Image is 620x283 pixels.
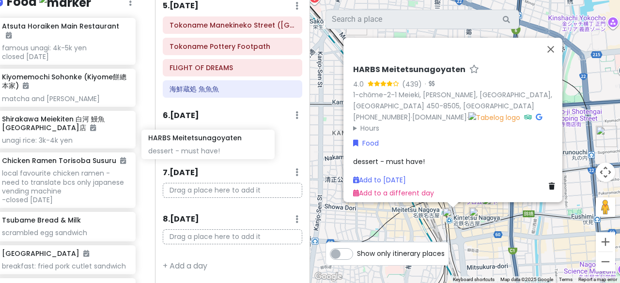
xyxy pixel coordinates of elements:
div: · [422,79,434,89]
a: Report a map error [578,277,617,282]
div: Chicken Ramen Torisoba Susuru [596,126,617,147]
div: Toyota Commemorative Museum of Industry and Technology [346,14,367,35]
span: Map data ©2025 Google [500,277,553,282]
h6: 6 . [DATE] [163,111,199,121]
img: Google [312,270,344,283]
button: Zoom in [596,232,615,252]
button: Drag Pegman onto the map to open Street View [596,197,615,217]
a: 1-chōme-2-1 Meieki, [PERSON_NAME], [GEOGRAPHIC_DATA], [GEOGRAPHIC_DATA] 450-8505, [GEOGRAPHIC_DATA] [353,90,552,111]
i: Tripadvisor [524,113,532,120]
a: Star place [469,64,479,74]
button: Map camera controls [596,163,615,182]
div: Tsubame Bread & Milk [469,207,490,228]
span: dessert - must have! [353,156,425,166]
a: + Add a day [163,260,207,271]
h6: 8 . [DATE] [163,214,199,224]
div: 4.0 [353,78,368,89]
div: · · [353,64,558,134]
summary: Hours [353,123,558,134]
a: Open this area in Google Maps (opens a new window) [312,270,344,283]
button: Zoom out [596,252,615,271]
h6: 5 . [DATE] [163,1,199,11]
input: Search a place [325,10,519,29]
p: Drag a place here to add it [163,229,302,244]
a: Delete place [549,181,558,192]
i: Google Maps [536,113,542,120]
a: Food [353,137,379,148]
a: [PHONE_NUMBER] [353,112,411,121]
span: Show only itinerary places [357,248,445,259]
a: Add to [DATE] [353,175,406,185]
h6: 7 . [DATE] [163,168,199,178]
button: Keyboard shortcuts [453,276,495,283]
div: (439) [402,78,422,89]
p: Drag a place here to add it [163,183,302,198]
div: Jiro [482,195,503,217]
div: HARBS Meitetsunagoyaten [442,208,464,229]
div: Esca underground shopping center [395,184,416,206]
img: Tabelog [468,112,520,122]
button: Close [539,37,562,60]
h6: HARBS Meitetsunagoyaten [353,64,465,74]
a: [DOMAIN_NAME] [412,112,467,121]
a: Add to a different day [353,188,434,197]
a: Terms [559,277,573,282]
